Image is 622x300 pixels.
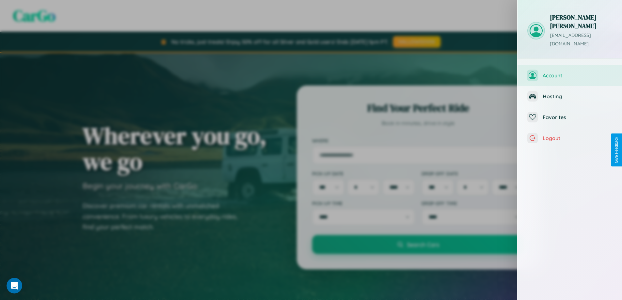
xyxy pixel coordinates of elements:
[550,31,612,48] p: [EMAIL_ADDRESS][DOMAIN_NAME]
[518,128,622,149] button: Logout
[518,107,622,128] button: Favorites
[543,114,612,120] span: Favorites
[543,93,612,100] span: Hosting
[614,137,619,163] div: Give Feedback
[7,278,22,293] iframe: Intercom live chat
[518,65,622,86] button: Account
[543,72,612,79] span: Account
[543,135,612,141] span: Logout
[550,13,612,30] h3: [PERSON_NAME] [PERSON_NAME]
[518,86,622,107] button: Hosting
